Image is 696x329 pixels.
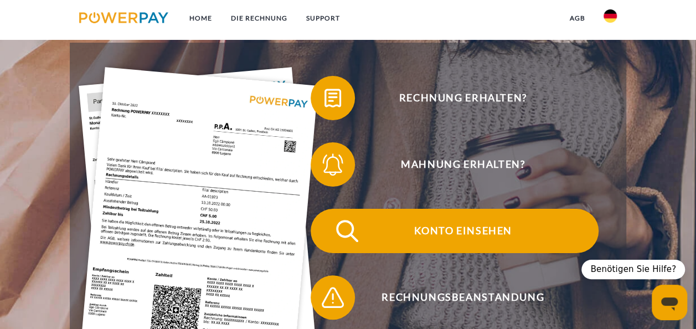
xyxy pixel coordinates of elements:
span: Rechnung erhalten? [327,76,599,120]
img: qb_warning.svg [319,284,347,311]
a: DIE RECHNUNG [221,8,297,28]
span: Rechnungsbeanstandung [327,275,599,320]
iframe: Schaltfläche zum Öffnen des Messaging-Fensters; Konversation läuft [652,285,687,320]
div: Benötigen Sie Hilfe? [581,260,685,279]
img: de [604,9,617,23]
a: SUPPORT [297,8,349,28]
button: Rechnungsbeanstandung [311,275,599,320]
button: Konto einsehen [311,209,599,253]
img: qb_search.svg [333,217,361,245]
img: qb_bell.svg [319,151,347,178]
button: Rechnung erhalten? [311,76,599,120]
img: logo-powerpay.svg [79,12,168,23]
button: Mahnung erhalten? [311,142,599,187]
a: agb [560,8,594,28]
a: Home [180,8,221,28]
span: Mahnung erhalten? [327,142,599,187]
span: Konto einsehen [327,209,599,253]
img: qb_bill.svg [319,84,347,112]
